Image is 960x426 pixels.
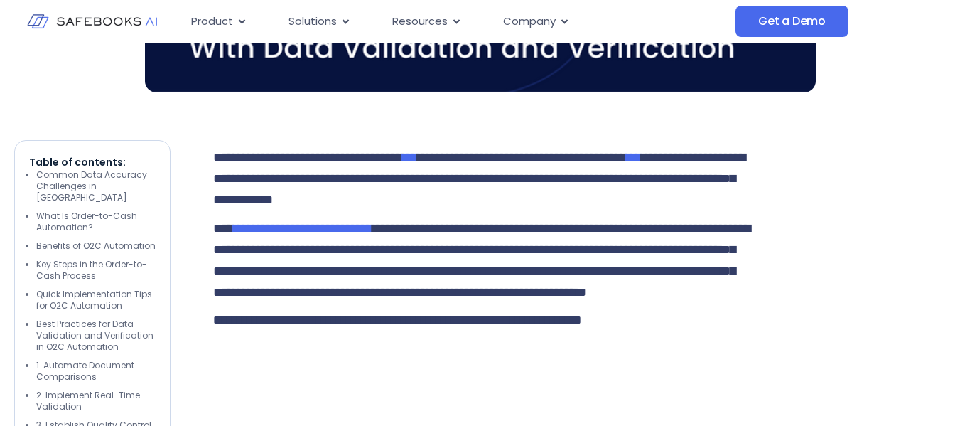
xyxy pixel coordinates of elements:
li: Quick Implementation Tips for O2C Automation [36,289,156,311]
li: 1. Automate Document Comparisons [36,360,156,383]
li: 2. Implement Real-Time Validation [36,390,156,412]
li: Key Steps in the Order-to-Cash Process [36,259,156,282]
li: Benefits of O2C Automation [36,240,156,252]
span: Get a Demo [758,14,826,28]
nav: Menu [180,8,735,36]
li: Common Data Accuracy Challenges in [GEOGRAPHIC_DATA] [36,169,156,203]
li: What Is Order-to-Cash Automation? [36,211,156,233]
div: Menu Toggle [180,8,735,36]
span: Company [503,14,556,30]
li: Best Practices for Data Validation and Verification in O2C Automation [36,319,156,353]
span: Product [191,14,233,30]
span: Resources [392,14,448,30]
p: Table of contents: [29,155,156,169]
a: Get a Demo [735,6,848,37]
span: Solutions [288,14,337,30]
